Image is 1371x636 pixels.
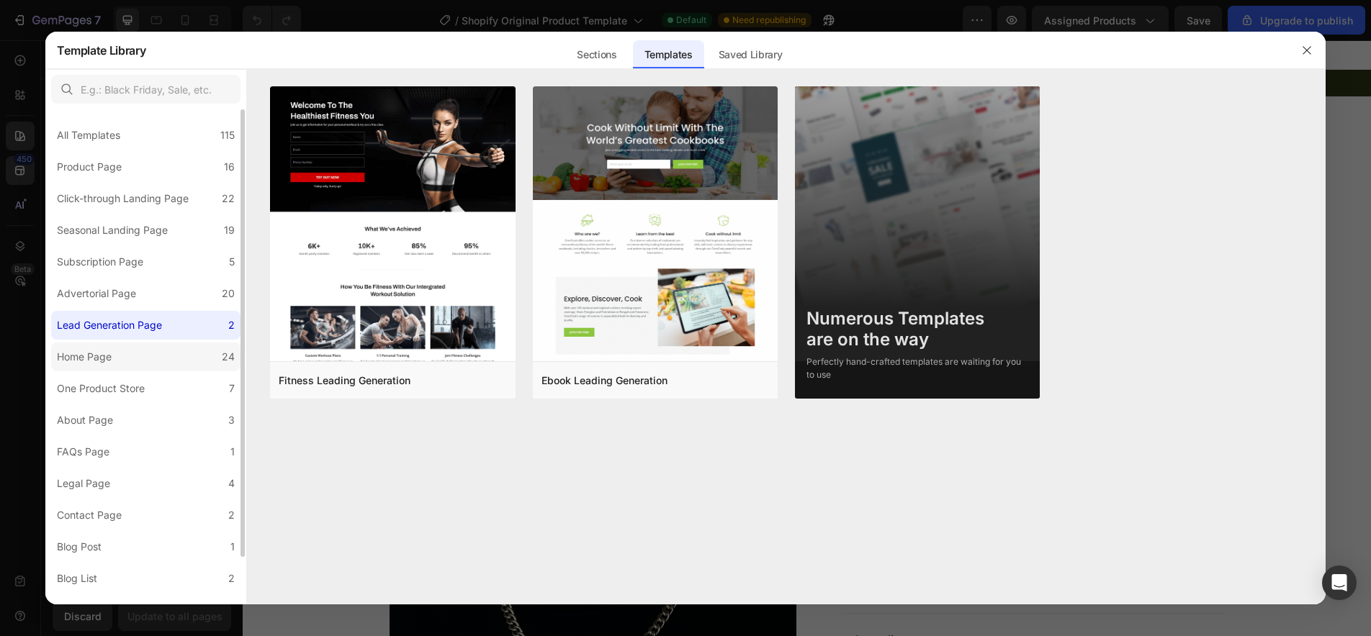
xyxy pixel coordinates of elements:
div: 115 [220,127,235,144]
div: 1 [230,443,235,460]
h2: Template Library [57,32,145,69]
div: Open Intercom Messenger [1322,565,1357,600]
div: 3 [228,412,235,429]
p: 84,000+ Happy Customer [595,37,712,49]
div: Fitness Leading Generation [279,372,410,389]
input: E.g.: Black Friday, Sale, etc. [51,75,241,104]
div: 3 [228,601,235,619]
p: Ingredients [613,592,675,607]
div: Home Page [57,348,112,365]
div: Collection Page [57,601,130,619]
div: Sections [565,40,628,69]
div: Legal Page [57,475,110,492]
div: 22 [222,190,235,207]
div: Click-through Landing Page [57,190,189,207]
div: Product Page [57,158,122,176]
p: Sale Ends In 2 Hours | Limited Time Offer [688,318,913,333]
div: Subscription Page [57,253,143,271]
div: Lead Generation Page [57,317,162,334]
div: 16 [224,158,235,176]
img: fitness2.png [270,86,515,622]
div: Blog List [57,570,97,587]
p: Easy Returns [880,481,953,496]
div: Templates [633,40,704,69]
div: Numerous Templates are on the way [806,309,1028,350]
div: About Page [57,412,113,429]
div: 2 [228,506,235,524]
div: 5 [229,253,235,271]
div: 7 [229,380,235,397]
div: Blog Post [57,538,102,555]
p: Intense Hydration [624,234,800,251]
div: All Templates [57,127,120,144]
div: 2 [228,317,235,334]
div: Seasonal Landing Page [57,222,168,239]
p: Free Shipping [DATE] Only [435,37,554,49]
p: (1349 Reviews) [672,91,740,102]
div: 24 [222,348,235,365]
div: Advertorial Page [57,285,136,302]
div: 19 [224,222,235,239]
div: 2 [228,570,235,587]
p: Environmentally Friendly [624,262,800,279]
p: Designet i [GEOGRAPHIC_DATA] [624,290,800,307]
div: One Product Store [57,380,145,397]
div: FAQs Page [57,443,109,460]
div: 20 [222,285,235,302]
div: 4 [228,475,235,492]
p: Money-Back [757,481,827,496]
p: Hydrate, rejuvenate, and glow with our revolutionary cream. Unleash your skin's potential [DATE]. [600,183,981,214]
p: Free Shipping [628,481,704,496]
div: Add to cart [750,358,830,376]
div: 1 [230,538,235,555]
div: Ebook Leading Generation [541,372,667,389]
p: Benefits [613,540,659,555]
p: The 2023 Rated Innovation in Cosmetics [600,151,981,163]
div: Saved Library [707,40,794,69]
div: Contact Page [57,506,122,524]
button: Add to cart [598,343,982,390]
div: Perfectly hand-crafted templates are waiting for you to use [806,355,1028,381]
h1: 8 mm Sølvfarvet Halskæde [598,106,982,147]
